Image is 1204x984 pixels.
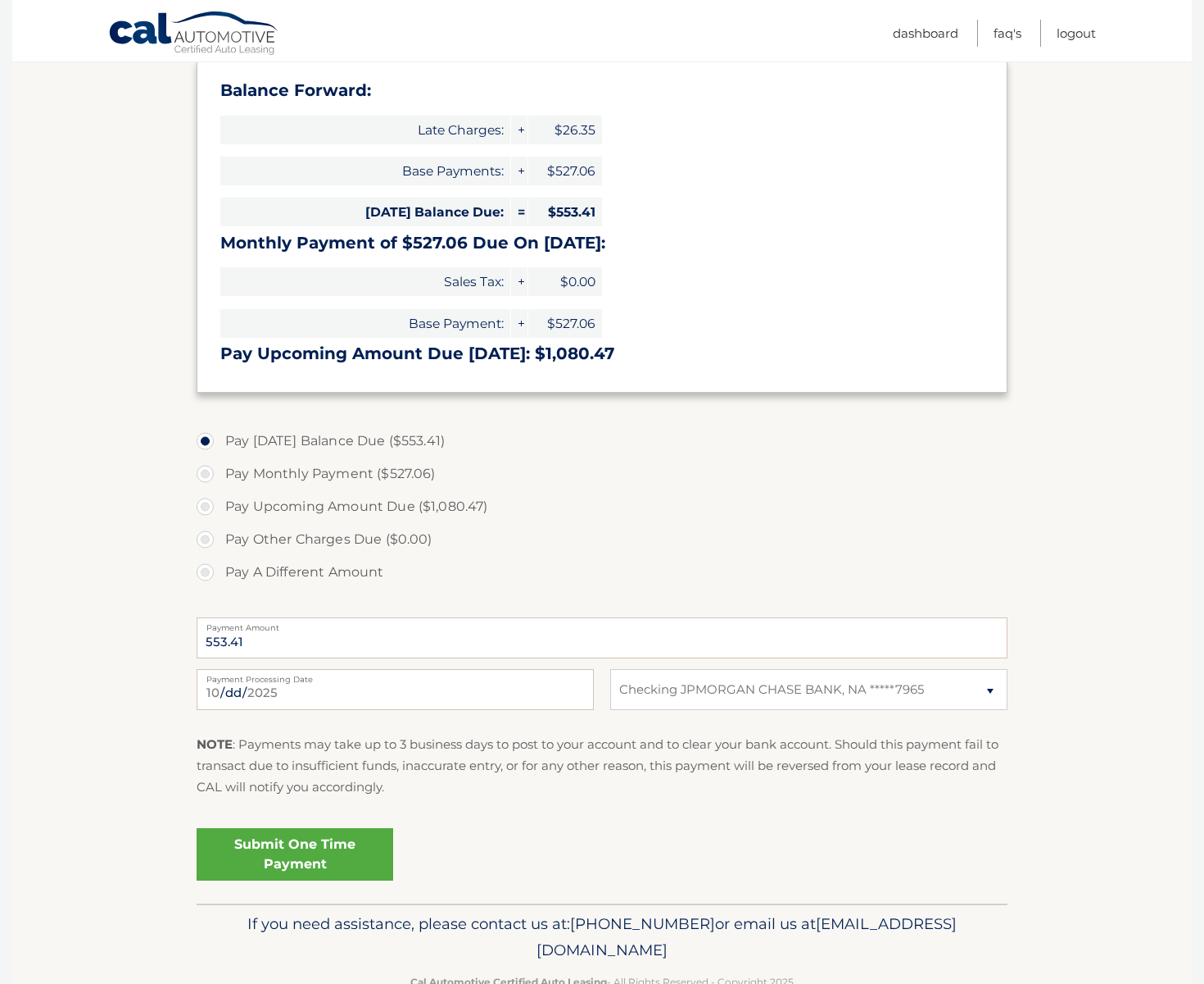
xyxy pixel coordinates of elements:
span: $26.35 [528,116,602,144]
h3: Pay Upcoming Amount Due [DATE]: $1,080.47 [220,344,984,364]
span: Sales Tax: [220,267,510,296]
a: Submit One Time Payment [197,828,393,881]
input: Payment Amount [197,617,1007,658]
span: $553.41 [528,198,602,226]
span: Base Payments: [220,157,510,185]
span: + [511,309,527,338]
span: + [511,116,527,144]
p: If you need assistance, please contact us at: or email us at [207,911,997,963]
span: $527.06 [528,309,602,338]
span: [EMAIL_ADDRESS][DOMAIN_NAME] [536,914,957,959]
strong: NOTE [197,736,233,752]
span: Base Payment: [220,309,510,338]
a: Dashboard [893,20,958,47]
label: Pay Monthly Payment ($527.06) [197,458,1007,490]
label: Payment Amount [197,617,1007,631]
h3: Monthly Payment of $527.06 Due On [DATE]: [220,233,984,253]
span: $527.06 [528,157,602,185]
a: Cal Automotive [108,11,280,58]
label: Payment Processing Date [197,669,594,682]
a: Logout [1057,20,1096,47]
span: [PHONE_NUMBER] [570,914,715,933]
label: Pay Upcoming Amount Due ($1,080.47) [197,490,1007,523]
span: = [511,198,527,226]
span: + [511,157,527,185]
a: FAQ's [994,20,1021,47]
input: Payment Date [197,669,594,710]
span: + [511,267,527,296]
span: $0.00 [528,267,602,296]
p: : Payments may take up to 3 business days to post to your account and to clear your bank account.... [197,734,1007,799]
label: Pay [DATE] Balance Due ($553.41) [197,425,1007,458]
label: Pay A Different Amount [197,556,1007,589]
h3: Balance Forward: [220,80,984,101]
span: Late Charges: [220,116,510,144]
span: [DATE] Balance Due: [220,198,510,226]
label: Pay Other Charges Due ($0.00) [197,523,1007,556]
